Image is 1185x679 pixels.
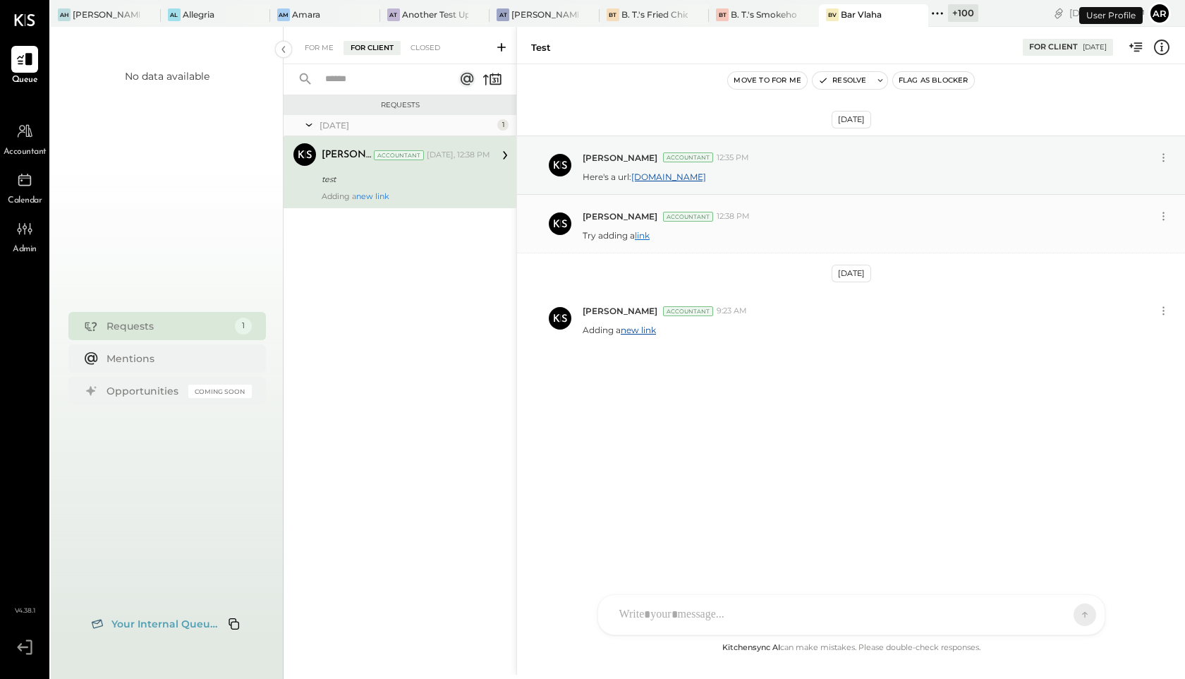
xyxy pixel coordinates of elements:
[717,306,747,317] span: 9:23 AM
[298,41,341,55] div: For Me
[663,306,713,316] div: Accountant
[583,152,657,164] span: [PERSON_NAME]
[1029,42,1078,53] div: For Client
[813,72,872,89] button: Resolve
[322,148,371,162] div: [PERSON_NAME]
[58,8,71,21] div: AH
[826,8,839,21] div: BV
[107,319,228,333] div: Requests
[277,8,290,21] div: Am
[12,74,38,87] span: Queue
[356,191,389,201] a: new link
[631,172,706,182] a: [DOMAIN_NAME]
[235,318,252,335] div: 1
[107,351,245,366] div: Mentions
[1,46,49,87] a: Queue
[73,8,140,20] div: [PERSON_NAME] Hoboken
[1148,2,1171,25] button: Ar
[403,41,447,55] div: Closed
[1052,6,1066,20] div: copy link
[344,41,401,55] div: For Client
[832,265,871,282] div: [DATE]
[291,100,509,110] div: Requests
[531,41,551,54] div: test
[374,150,424,160] div: Accountant
[663,152,713,162] div: Accountant
[583,305,657,317] span: [PERSON_NAME]
[635,230,650,241] a: link
[728,72,807,89] button: Move to for me
[583,324,656,336] p: Adding a
[583,210,657,222] span: [PERSON_NAME]
[841,8,882,20] div: Bar Vlaha
[427,150,490,161] div: [DATE], 12:38 PM
[717,152,749,164] span: 12:35 PM
[717,211,750,222] span: 12:38 PM
[497,119,509,131] div: 1
[402,8,469,20] div: Another Test Updated
[292,8,320,20] div: Amara
[583,229,650,241] p: Try adding a
[320,119,494,131] div: [DATE]
[322,191,490,201] div: Adding a
[663,212,713,222] div: Accountant
[607,8,619,21] div: BT
[893,72,974,89] button: Flag as Blocker
[621,325,656,335] a: new link
[583,171,706,183] p: Here's a url:
[1,215,49,256] a: Admin
[1083,42,1107,52] div: [DATE]
[1,167,49,208] a: Calendar
[13,244,37,256] span: Admin
[125,69,209,83] div: No data available
[111,618,217,630] span: Your Internal Queue...
[188,385,252,398] div: Coming Soon
[183,8,214,20] div: Allegria
[1069,6,1145,20] div: [DATE]
[168,8,181,21] div: Al
[223,613,245,635] button: Copy email to clipboard
[832,111,871,128] div: [DATE]
[107,384,181,398] div: Opportunities
[322,172,486,186] div: test
[511,8,578,20] div: [PERSON_NAME] Test Create
[8,195,42,208] span: Calendar
[1079,7,1143,24] div: User Profile
[4,146,47,159] span: Accountant
[716,8,729,21] div: BT
[497,8,509,21] div: AT
[1,118,49,159] a: Accountant
[948,4,978,22] div: + 100
[621,8,688,20] div: B. T.'s Fried Chicken
[731,8,798,20] div: B. T.'s Smokehouse Main restaurant
[387,8,400,21] div: AT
